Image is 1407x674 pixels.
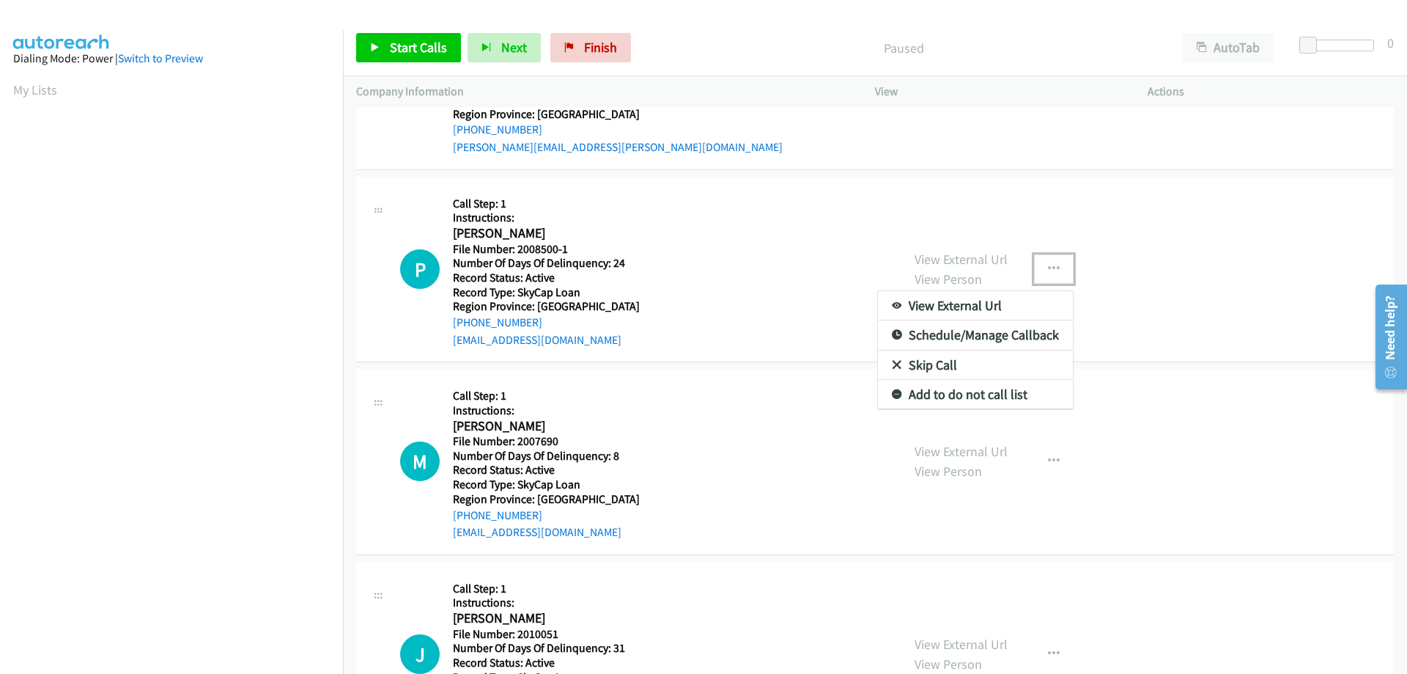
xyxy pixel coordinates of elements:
h1: M [400,442,440,481]
h1: J [400,634,440,674]
div: Dialing Mode: Power | [13,50,330,67]
a: Schedule/Manage Callback [878,320,1073,350]
a: Add to do not call list [878,380,1073,409]
a: My Lists [13,81,57,98]
div: The call is yet to be attempted [400,634,440,674]
a: Skip Call [878,351,1073,380]
div: The call is yet to be attempted [400,442,440,481]
a: Switch to Preview [118,51,203,65]
iframe: Resource Center [1364,279,1407,395]
a: View External Url [878,291,1073,320]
